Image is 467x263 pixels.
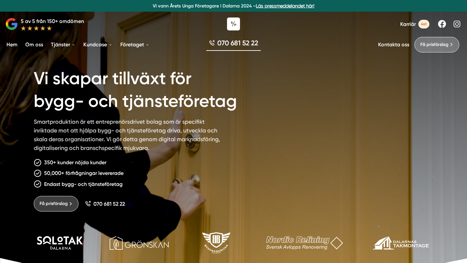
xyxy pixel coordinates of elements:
p: Vi vann Årets Unga Företagare i Dalarna 2024 – [3,3,464,9]
a: Företaget [119,36,151,53]
span: Karriär [400,21,416,27]
span: 4st [418,20,429,29]
a: Kundcase [82,36,114,53]
h1: Vi skapar tillväxt för bygg- och tjänsteföretag [34,60,260,118]
span: Få prisförslag [420,41,449,48]
a: Karriär 4st [400,20,429,29]
a: Läs pressmeddelandet här! [256,3,314,8]
a: Få prisförslag [34,196,78,212]
p: 350+ kunder nöjda kunder [44,158,106,166]
a: Kontakta oss [378,41,409,48]
a: Om oss [24,36,44,53]
span: Få prisförslag [40,200,68,207]
span: 070 681 52 22 [217,38,258,48]
a: 070 681 52 22 [206,38,261,51]
p: Smartproduktion är ett entreprenörsdrivet bolag som är specifikt inriktade mot att hjälpa bygg- o... [34,118,221,155]
span: 070 681 52 22 [93,201,125,207]
a: Få prisförslag [414,37,459,52]
a: Tjänster [50,36,77,53]
p: Endast bygg- och tjänsteföretag [44,180,123,188]
a: Hem [5,36,19,53]
p: 5 av 5 från 150+ omdömen [21,17,84,25]
p: 50,000+ förfrågningar levererade [44,169,124,177]
a: 070 681 52 22 [85,201,125,207]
